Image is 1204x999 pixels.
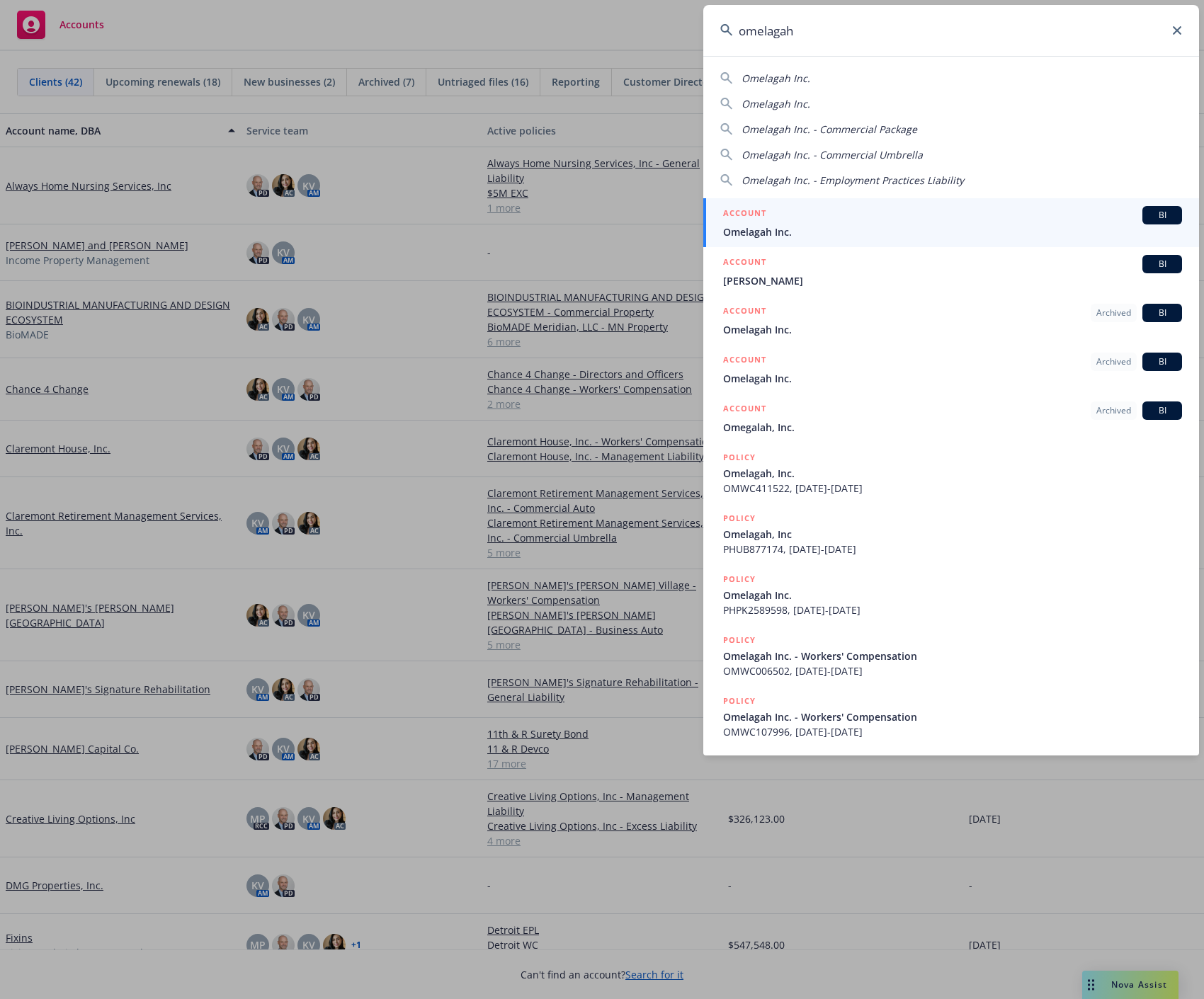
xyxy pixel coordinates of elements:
[703,5,1199,56] input: Search...
[723,649,1182,663] span: Omelagah Inc. - Workers' Compensation
[723,603,1182,617] span: PHPK2589598, [DATE]-[DATE]
[703,247,1199,296] a: ACCOUNTBI[PERSON_NAME]
[723,322,1182,337] span: Omelagah Inc.
[723,694,756,708] h5: POLICY
[723,511,756,525] h5: POLICY
[1096,404,1131,417] span: Archived
[723,304,766,321] h5: ACCOUNT
[1148,307,1176,319] span: BI
[1148,355,1176,368] span: BI
[723,224,1182,239] span: Omelagah Inc.
[703,503,1199,564] a: POLICYOmelagah, IncPHUB877174, [DATE]-[DATE]
[723,481,1182,496] span: OMWC411522, [DATE]-[DATE]
[723,420,1182,435] span: Omegalah, Inc.
[723,542,1182,556] span: PHUB877174, [DATE]-[DATE]
[703,443,1199,503] a: POLICYOmelagah, Inc.OMWC411522, [DATE]-[DATE]
[1096,355,1131,368] span: Archived
[703,625,1199,686] a: POLICYOmelagah Inc. - Workers' CompensationOMWC006502, [DATE]-[DATE]
[723,527,1182,542] span: Omelagah, Inc
[723,206,766,223] h5: ACCOUNT
[723,709,1182,724] span: Omelagah Inc. - Workers' Compensation
[723,255,766,272] h5: ACCOUNT
[723,588,1182,603] span: Omelagah Inc.
[742,173,964,187] span: Omelagah Inc. - Employment Practices Liability
[723,353,766,370] h5: ACCOUNT
[742,97,810,110] span: Omelagah Inc.
[1148,209,1176,222] span: BI
[1148,258,1176,270] span: BI
[742,148,923,161] span: Omelagah Inc. - Commercial Umbrella
[703,394,1199,443] a: ACCOUNTArchivedBIOmegalah, Inc.
[703,564,1199,625] a: POLICYOmelagah Inc.PHPK2589598, [DATE]-[DATE]
[723,371,1182,386] span: Omelagah Inc.
[723,572,756,586] h5: POLICY
[742,72,810,85] span: Omelagah Inc.
[723,724,1182,739] span: OMWC107996, [DATE]-[DATE]
[723,450,756,464] h5: POLICY
[742,122,917,136] span: Omelagah Inc. - Commercial Package
[703,296,1199,345] a: ACCOUNTArchivedBIOmelagah Inc.
[703,198,1199,247] a: ACCOUNTBIOmelagah Inc.
[1148,404,1176,417] span: BI
[723,273,1182,288] span: [PERSON_NAME]
[723,633,756,647] h5: POLICY
[723,466,1182,481] span: Omelagah, Inc.
[723,663,1182,678] span: OMWC006502, [DATE]-[DATE]
[1096,307,1131,319] span: Archived
[723,401,766,418] h5: ACCOUNT
[703,686,1199,747] a: POLICYOmelagah Inc. - Workers' CompensationOMWC107996, [DATE]-[DATE]
[703,345,1199,394] a: ACCOUNTArchivedBIOmelagah Inc.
